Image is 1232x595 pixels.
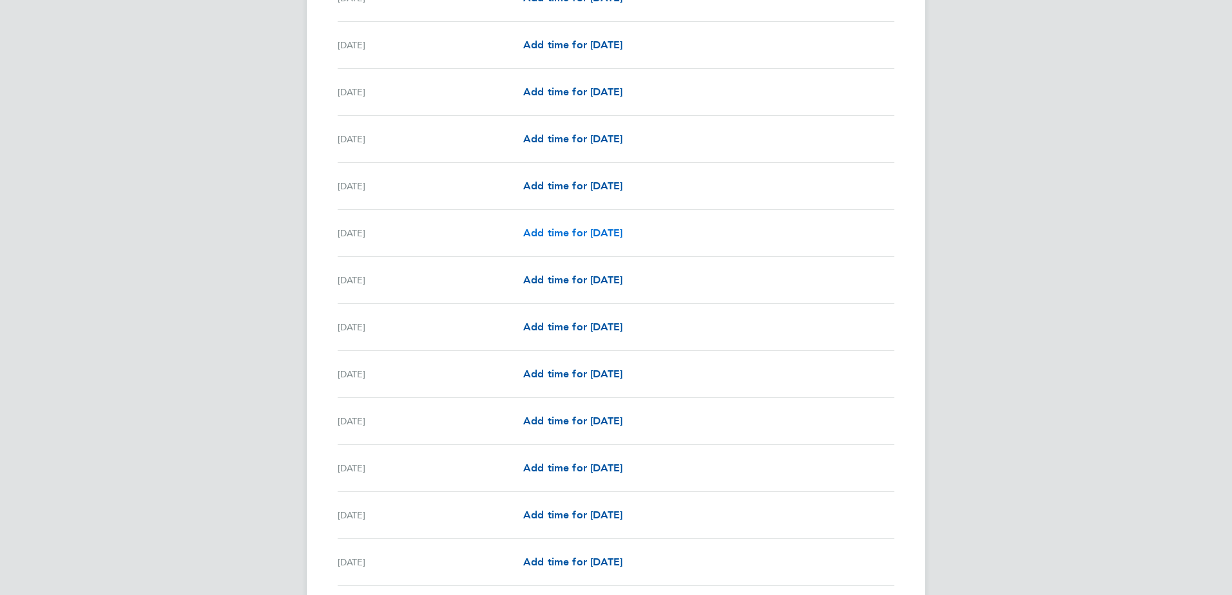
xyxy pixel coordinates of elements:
[338,554,523,570] div: [DATE]
[338,178,523,194] div: [DATE]
[523,86,622,98] span: Add time for [DATE]
[523,319,622,335] a: Add time for [DATE]
[523,368,622,380] span: Add time for [DATE]
[523,366,622,382] a: Add time for [DATE]
[523,509,622,521] span: Add time for [DATE]
[338,84,523,100] div: [DATE]
[338,319,523,335] div: [DATE]
[523,37,622,53] a: Add time for [DATE]
[338,507,523,523] div: [DATE]
[523,321,622,333] span: Add time for [DATE]
[523,413,622,429] a: Add time for [DATE]
[523,133,622,145] span: Add time for [DATE]
[523,39,622,51] span: Add time for [DATE]
[523,225,622,241] a: Add time for [DATE]
[523,556,622,568] span: Add time for [DATE]
[338,413,523,429] div: [DATE]
[523,272,622,288] a: Add time for [DATE]
[523,274,622,286] span: Add time for [DATE]
[338,131,523,147] div: [DATE]
[338,225,523,241] div: [DATE]
[523,462,622,474] span: Add time for [DATE]
[338,37,523,53] div: [DATE]
[523,227,622,239] span: Add time for [DATE]
[523,180,622,192] span: Add time for [DATE]
[523,460,622,476] a: Add time for [DATE]
[523,554,622,570] a: Add time for [DATE]
[338,460,523,476] div: [DATE]
[523,415,622,427] span: Add time for [DATE]
[338,366,523,382] div: [DATE]
[523,84,622,100] a: Add time for [DATE]
[338,272,523,288] div: [DATE]
[523,131,622,147] a: Add time for [DATE]
[523,507,622,523] a: Add time for [DATE]
[523,178,622,194] a: Add time for [DATE]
